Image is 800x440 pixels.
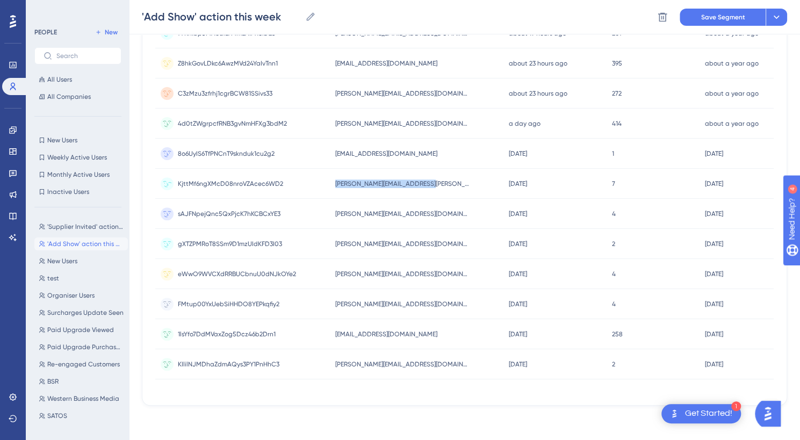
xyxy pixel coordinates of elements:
div: Get Started! [685,408,732,420]
span: SATOS [47,412,67,420]
button: Inactive Users [34,185,121,198]
span: test [47,274,59,283]
span: [PERSON_NAME][EMAIL_ADDRESS][DOMAIN_NAME] [335,270,470,278]
button: Save Segment [680,9,766,26]
span: Z8hkGovLDkc6AwzMVd24YaIvTnn1 [178,59,278,68]
span: [PERSON_NAME][EMAIL_ADDRESS][DOMAIN_NAME] [335,240,470,248]
span: Organiser Users [47,291,95,300]
span: 8o6UyIS6TfPNCnT9sknduk1cu2g2 [178,149,275,158]
span: New [105,28,118,37]
span: 1lsYfo7DdMVaxZog5Dcz46b2Drn1 [178,330,276,338]
button: 'Supplier Invited' action this week [34,220,128,233]
button: SATOS [34,409,128,422]
time: about a year ago [705,120,759,127]
time: [DATE] [509,360,527,368]
span: sAJFNpejQnc5QxPjcK7hKCBCxYE3 [178,210,280,218]
time: [DATE] [509,150,527,157]
time: about a year ago [705,30,759,37]
span: gXTZPMRoT8SSm9D1mzUIdKFD3I03 [178,240,282,248]
span: All Companies [47,92,91,101]
span: 7 [612,179,615,188]
time: [DATE] [509,330,527,338]
span: New Users [47,257,77,265]
button: All Users [34,73,121,86]
time: [DATE] [705,150,723,157]
time: about 23 hours ago [509,60,567,67]
span: [PERSON_NAME][EMAIL_ADDRESS][DOMAIN_NAME] [335,119,470,128]
time: [DATE] [705,270,723,278]
time: about 23 hours ago [509,90,567,97]
button: Re-engaged Customers [34,358,128,371]
span: [EMAIL_ADDRESS][DOMAIN_NAME] [335,59,437,68]
button: test [34,272,128,285]
span: [PERSON_NAME][EMAIL_ADDRESS][DOMAIN_NAME] [335,300,470,308]
time: [DATE] [705,330,723,338]
img: launcher-image-alternative-text [668,407,681,420]
button: 'Add Show' action this week [34,237,128,250]
button: BSR [34,375,128,388]
span: KIlilNJMDhaZdmAQys3PY1PnHhC3 [178,360,279,369]
div: 4 [75,5,78,14]
time: about a year ago [705,60,759,67]
time: [DATE] [509,300,527,308]
button: New Users [34,134,121,147]
span: eWwO9WVCXdRRBUCbnuU0dNJkOYe2 [178,270,296,278]
span: Re-engaged Customers [47,360,120,369]
span: 2 [612,240,615,248]
time: [DATE] [705,210,723,218]
button: Paid Upgrade Purchased [34,341,128,354]
input: Segment Name [142,9,301,24]
time: [DATE] [509,240,527,248]
span: 4 [612,300,616,308]
time: [DATE] [509,180,527,187]
span: [PERSON_NAME][EMAIL_ADDRESS][DOMAIN_NAME] [335,210,470,218]
span: New Users [47,136,77,145]
button: All Companies [34,90,121,103]
div: Open Get Started! checklist, remaining modules: 1 [661,404,741,423]
time: a day ago [509,120,540,127]
button: Paid Upgrade Viewed [34,323,128,336]
span: [PERSON_NAME][EMAIL_ADDRESS][DOMAIN_NAME] [335,360,470,369]
button: New [91,26,121,39]
span: KjttMf6ngXMcD08nroVZAcec6WD2 [178,179,283,188]
span: Paid Upgrade Viewed [47,326,114,334]
span: Surcharges Update Seen [47,308,124,317]
time: [DATE] [705,300,723,308]
span: 272 [612,89,622,98]
span: FMtup00YxUebSiHHDO8YEPkqfiy2 [178,300,279,308]
span: BSR [47,377,59,386]
span: C3zMzu3zfrhj1cgrBCW81SSivs33 [178,89,272,98]
span: 414 [612,119,622,128]
span: Monthly Active Users [47,170,110,179]
span: [PERSON_NAME][EMAIL_ADDRESS][PERSON_NAME][DOMAIN_NAME] [335,179,470,188]
time: about a year ago [705,90,759,97]
span: 'Add Show' action this week [47,240,124,248]
button: Surcharges Update Seen [34,306,128,319]
span: 4d0tZWgrpcfRNB3gvNmHFXg3bdM2 [178,119,287,128]
span: 258 [612,330,623,338]
span: Inactive Users [47,187,89,196]
time: [DATE] [705,180,723,187]
button: Western Business Media [34,392,128,405]
button: Weekly Active Users [34,151,121,164]
button: Organiser Users [34,289,128,302]
div: PEOPLE [34,28,57,37]
span: Western Business Media [47,394,119,403]
time: [DATE] [705,360,723,368]
button: Monthly Active Users [34,168,121,181]
span: 2 [612,360,615,369]
span: All Users [47,75,72,84]
iframe: UserGuiding AI Assistant Launcher [755,398,787,430]
span: 'Supplier Invited' action this week [47,222,124,231]
span: Save Segment [701,13,745,21]
span: Weekly Active Users [47,153,107,162]
time: [DATE] [705,240,723,248]
span: [EMAIL_ADDRESS][DOMAIN_NAME] [335,330,437,338]
span: Need Help? [25,3,67,16]
span: [PERSON_NAME][EMAIL_ADDRESS][DOMAIN_NAME] [335,89,470,98]
input: Search [56,52,112,60]
span: Paid Upgrade Purchased [47,343,124,351]
span: 4 [612,270,616,278]
span: 1 [612,149,614,158]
